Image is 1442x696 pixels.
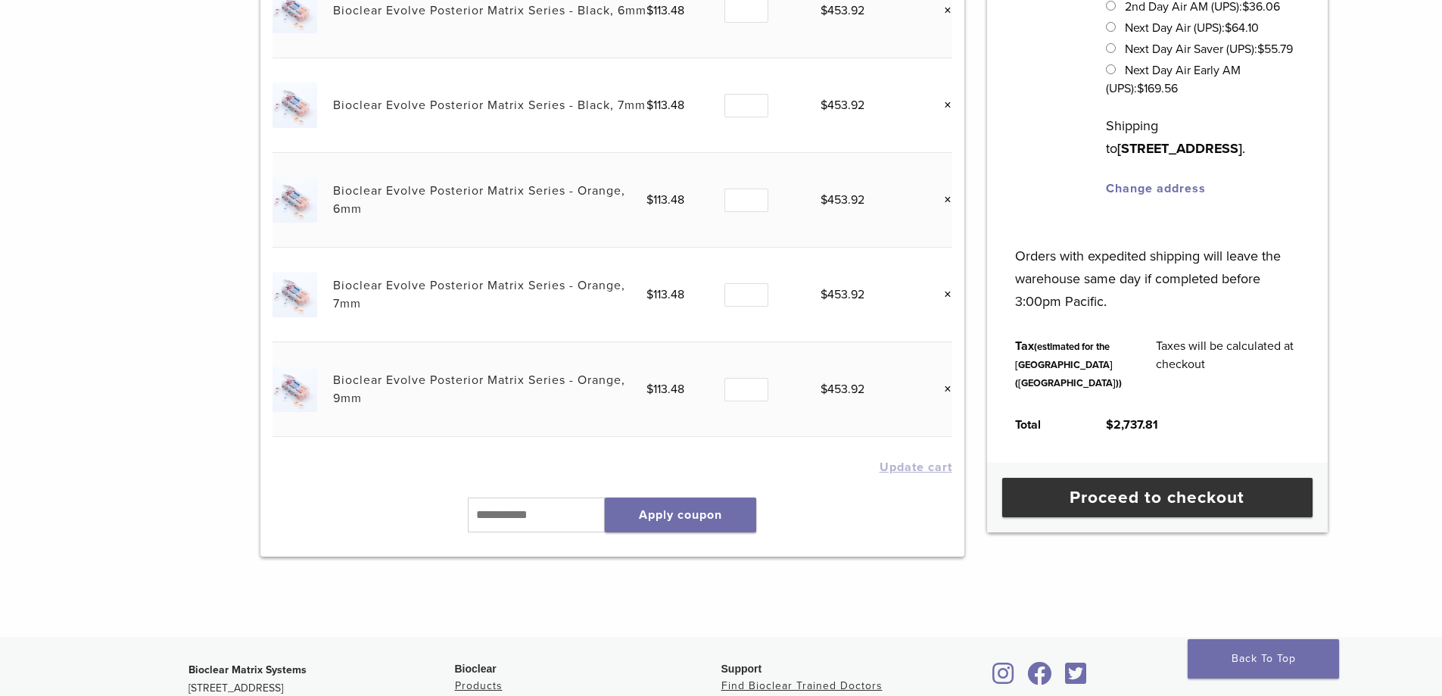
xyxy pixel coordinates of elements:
[273,272,317,317] img: Bioclear Evolve Posterior Matrix Series - Orange, 7mm
[333,278,625,311] a: Bioclear Evolve Posterior Matrix Series - Orange, 7mm
[1139,325,1316,404] td: Taxes will be calculated at checkout
[933,190,952,210] a: Remove this item
[273,83,317,127] img: Bioclear Evolve Posterior Matrix Series - Black, 7mm
[333,3,646,18] a: Bioclear Evolve Posterior Matrix Series - Black, 6mm
[1117,140,1242,157] strong: [STREET_ADDRESS]
[933,95,952,115] a: Remove this item
[821,3,827,18] span: $
[821,287,864,302] bdi: 453.92
[273,177,317,222] img: Bioclear Evolve Posterior Matrix Series - Orange, 6mm
[1106,63,1240,96] label: Next Day Air Early AM (UPS):
[1106,417,1158,432] bdi: 2,737.81
[1106,417,1113,432] span: $
[646,382,684,397] bdi: 113.48
[1225,20,1232,36] span: $
[1002,478,1313,517] a: Proceed to checkout
[1225,20,1259,36] bdi: 64.10
[646,3,653,18] span: $
[188,663,307,676] strong: Bioclear Matrix Systems
[821,98,864,113] bdi: 453.92
[333,373,625,406] a: Bioclear Evolve Posterior Matrix Series - Orange, 9mm
[1125,20,1259,36] label: Next Day Air (UPS):
[646,3,684,18] bdi: 113.48
[646,98,684,113] bdi: 113.48
[821,382,864,397] bdi: 453.92
[646,98,653,113] span: $
[998,325,1139,404] th: Tax
[273,367,317,411] img: Bioclear Evolve Posterior Matrix Series - Orange, 9mm
[1023,671,1057,686] a: Bioclear
[821,287,827,302] span: $
[933,1,952,20] a: Remove this item
[1106,181,1206,196] a: Change address
[646,192,653,208] span: $
[880,461,952,473] button: Update cart
[605,498,756,532] button: Apply coupon
[455,663,497,675] span: Bioclear
[821,192,864,208] bdi: 453.92
[933,285,952,304] a: Remove this item
[721,663,762,675] span: Support
[646,192,684,208] bdi: 113.48
[821,98,827,113] span: $
[821,382,827,397] span: $
[998,404,1089,446] th: Total
[933,379,952,399] a: Remove this item
[1188,639,1339,679] a: Back To Top
[1125,42,1293,57] label: Next Day Air Saver (UPS):
[1257,42,1293,57] bdi: 55.79
[1137,81,1178,96] bdi: 169.56
[333,98,646,113] a: Bioclear Evolve Posterior Matrix Series - Black, 7mm
[1015,222,1299,313] p: Orders with expedited shipping will leave the warehouse same day if completed before 3:00pm Pacific.
[333,183,625,217] a: Bioclear Evolve Posterior Matrix Series - Orange, 6mm
[721,679,883,692] a: Find Bioclear Trained Doctors
[1137,81,1144,96] span: $
[1060,671,1092,686] a: Bioclear
[821,192,827,208] span: $
[1015,341,1122,389] small: (estimated for the [GEOGRAPHIC_DATA] ([GEOGRAPHIC_DATA]))
[821,3,864,18] bdi: 453.92
[646,287,653,302] span: $
[646,287,684,302] bdi: 113.48
[646,382,653,397] span: $
[1106,114,1299,160] p: Shipping to .
[1257,42,1264,57] span: $
[988,671,1020,686] a: Bioclear
[455,679,503,692] a: Products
